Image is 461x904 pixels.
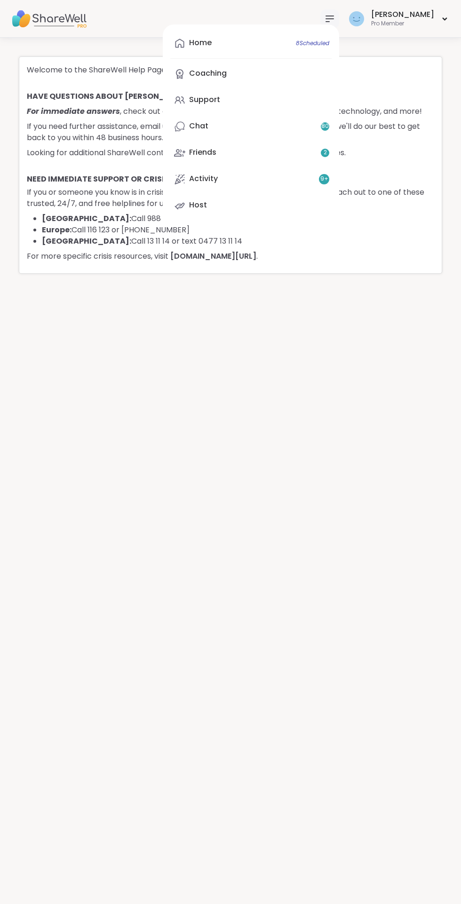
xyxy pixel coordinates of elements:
[42,213,131,224] b: [GEOGRAPHIC_DATA]:
[296,40,329,47] span: 8 Scheduled
[27,121,434,143] p: If you need further assistance, email us at , and we'll do our best to get back to you within 48 ...
[27,106,434,117] p: , check out our for inquiries about membership, billing, technology, and more!
[27,106,120,117] span: For immediate answers
[349,11,364,26] img: Cyndy
[42,224,72,235] b: Europe:
[371,20,434,28] div: Pro Member
[170,194,332,217] a: Host
[189,121,208,131] div: Chat
[189,38,212,48] div: Home
[170,115,332,138] a: Chat80
[170,168,332,190] a: Activity9+
[321,122,329,130] span: 80
[27,251,434,262] p: For more specific crisis resources, visit .
[170,89,332,111] a: Support
[11,2,87,35] img: ShareWell Nav Logo
[42,224,434,236] li: Call 116 123 or [PHONE_NUMBER]
[371,9,434,20] div: [PERSON_NAME]
[27,187,434,209] p: If you or someone you know is in crisis or contemplating [MEDICAL_DATA], please reach out to one ...
[42,236,434,247] li: Call 13 11 14 or text 0477 13 11 14
[189,200,207,210] div: Host
[189,174,218,184] div: Activity
[42,236,131,246] b: [GEOGRAPHIC_DATA]:
[189,95,220,105] div: Support
[27,91,434,106] h4: HAVE QUESTIONS ABOUT [PERSON_NAME]?
[324,149,327,157] span: 2
[170,251,256,262] a: [DOMAIN_NAME][URL]
[27,147,434,159] p: Looking for additional ShareWell content? Visit our for more insights and updates.
[189,68,227,79] div: Coaching
[170,63,332,85] a: Coaching
[189,147,216,158] div: Friends
[170,142,332,164] a: Friends2
[27,174,434,187] h4: NEED IMMEDIATE SUPPORT OR CRISIS RESOURCES?
[320,175,328,183] span: 9 +
[170,32,332,55] a: Home8Scheduled
[42,213,434,224] li: Call 988
[27,64,434,76] p: Welcome to the ShareWell Help Page!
